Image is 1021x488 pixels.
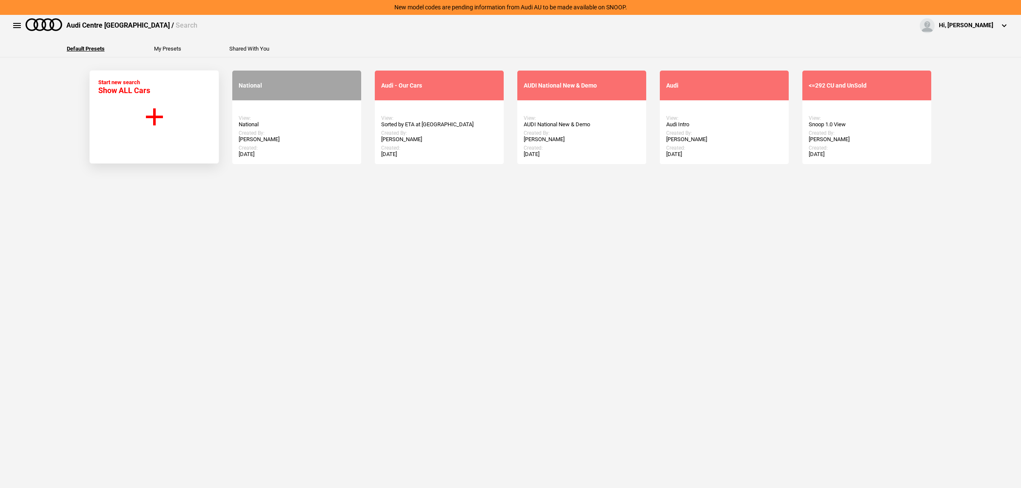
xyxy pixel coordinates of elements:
[809,82,925,89] div: <=292 CU and UnSold
[381,130,497,136] div: Created By:
[666,115,782,121] div: View:
[239,151,355,158] div: [DATE]
[381,82,497,89] div: Audi - Our Cars
[176,21,197,29] span: Search
[666,136,782,143] div: [PERSON_NAME]
[239,121,355,128] div: National
[381,145,497,151] div: Created:
[239,82,355,89] div: National
[26,18,62,31] img: audi.png
[154,46,181,51] button: My Presets
[666,121,782,128] div: Audi Intro
[98,86,150,95] span: Show ALL Cars
[809,130,925,136] div: Created By:
[809,145,925,151] div: Created:
[809,136,925,143] div: [PERSON_NAME]
[524,82,640,89] div: AUDI National New & Demo
[524,115,640,121] div: View:
[381,121,497,128] div: Sorted by ETA at [GEOGRAPHIC_DATA]
[809,151,925,158] div: [DATE]
[381,136,497,143] div: [PERSON_NAME]
[229,46,269,51] button: Shared With You
[381,151,497,158] div: [DATE]
[524,130,640,136] div: Created By:
[524,151,640,158] div: [DATE]
[666,151,782,158] div: [DATE]
[524,136,640,143] div: [PERSON_NAME]
[939,21,993,30] div: Hi, [PERSON_NAME]
[239,136,355,143] div: [PERSON_NAME]
[809,115,925,121] div: View:
[524,145,640,151] div: Created:
[381,115,497,121] div: View:
[239,115,355,121] div: View:
[89,70,219,164] button: Start new search Show ALL Cars
[809,121,925,128] div: Snoop 1.0 View
[666,130,782,136] div: Created By:
[239,130,355,136] div: Created By:
[666,82,782,89] div: Audi
[524,121,640,128] div: AUDI National New & Demo
[66,21,197,30] div: Audi Centre [GEOGRAPHIC_DATA] /
[98,79,150,95] div: Start new search
[666,145,782,151] div: Created:
[67,46,105,51] button: Default Presets
[239,145,355,151] div: Created:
